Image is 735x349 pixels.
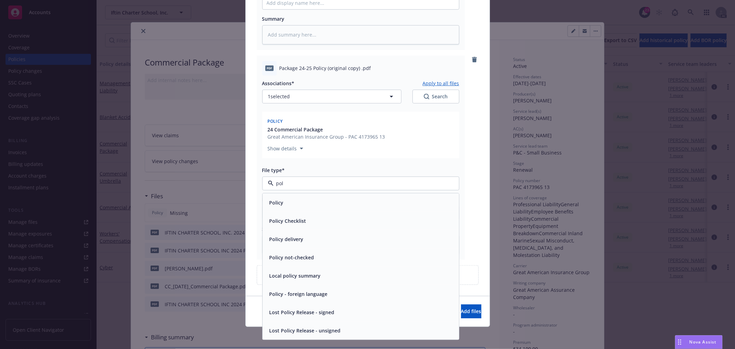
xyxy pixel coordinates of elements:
button: Policy delivery [269,235,304,242]
button: Add files [461,305,481,318]
button: Nova Assist [675,335,723,349]
button: Policy Checklist [269,217,306,224]
button: Policy - foreign language [269,290,328,297]
span: Nova Assist [690,339,717,345]
button: Local policy summary [269,272,321,279]
button: Policy [269,199,284,206]
div: Upload new files [257,265,479,285]
span: Add files [461,308,481,315]
div: Drag to move [675,336,684,349]
button: Policy not-checked [269,253,314,261]
button: Lost Policy Release - signed [269,308,335,316]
